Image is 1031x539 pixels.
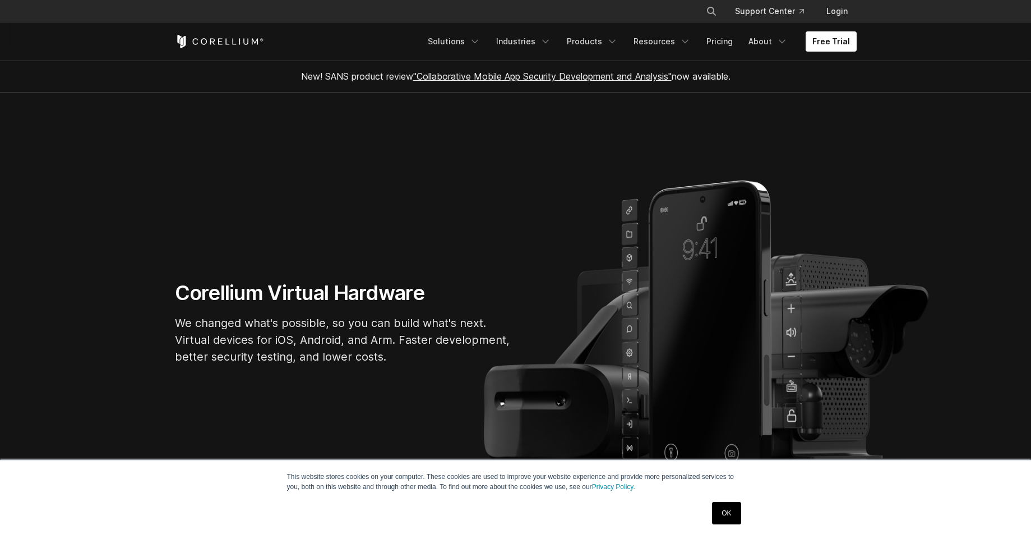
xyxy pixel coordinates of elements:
button: Search [701,1,722,21]
a: Corellium Home [175,35,264,48]
p: We changed what's possible, so you can build what's next. Virtual devices for iOS, Android, and A... [175,315,511,365]
a: Solutions [421,31,487,52]
a: Login [817,1,857,21]
a: About [742,31,794,52]
a: Support Center [726,1,813,21]
p: This website stores cookies on your computer. These cookies are used to improve your website expe... [287,472,745,492]
a: Products [560,31,625,52]
a: Free Trial [806,31,857,52]
a: Resources [627,31,697,52]
span: New! SANS product review now available. [301,71,731,82]
div: Navigation Menu [421,31,857,52]
a: "Collaborative Mobile App Security Development and Analysis" [413,71,672,82]
h1: Corellium Virtual Hardware [175,280,511,306]
a: OK [712,502,741,524]
a: Pricing [700,31,739,52]
div: Navigation Menu [692,1,857,21]
a: Privacy Policy. [592,483,635,491]
a: Industries [489,31,558,52]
